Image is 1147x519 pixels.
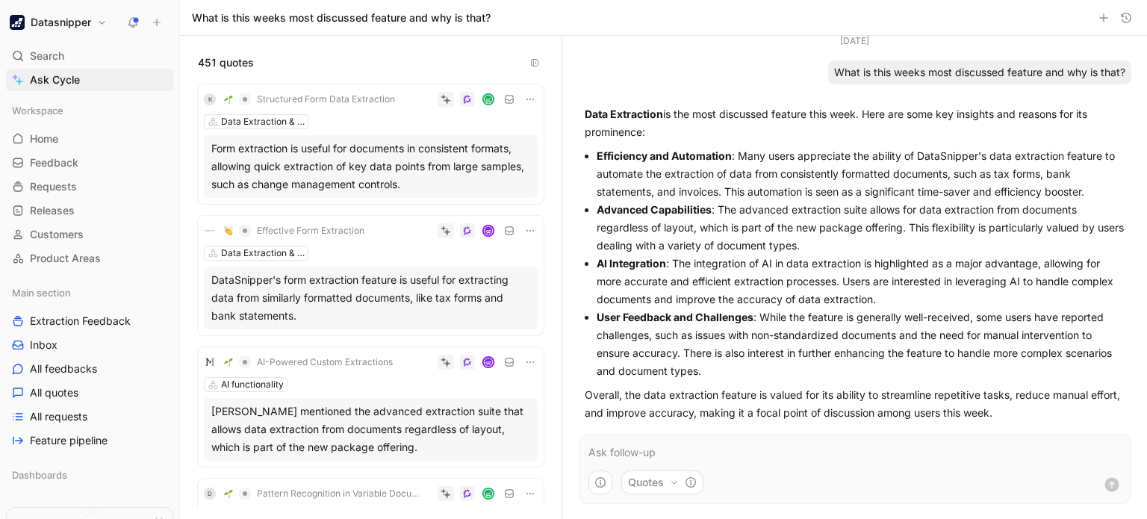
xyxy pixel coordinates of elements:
span: All feedbacks [30,361,97,376]
h1: Datasnipper [31,16,91,29]
div: [DATE] [840,34,869,49]
img: avatar [484,226,494,236]
a: Releases [6,199,173,222]
strong: Data Extraction [585,108,663,120]
span: Customers [30,227,84,242]
a: All quotes [6,382,173,404]
a: Feedback [6,152,173,174]
strong: Efficiency and Automation [597,149,732,162]
img: avatar [484,489,494,499]
div: [PERSON_NAME] mentioned the advanced extraction suite that allows data extraction from documents ... [211,403,530,456]
img: 🌱 [224,489,233,498]
a: Product Areas [6,247,173,270]
span: All requests [30,409,87,424]
img: 🌱 [224,95,233,104]
a: Ask Cycle [6,69,173,91]
span: AI-Powered Custom Extractions [257,356,393,368]
span: Home [30,131,58,146]
button: 👏Effective Form Extraction [219,222,370,240]
img: 👏 [224,226,233,235]
span: Search [30,47,64,65]
img: logo [204,356,216,368]
div: Dashboards [6,464,173,486]
a: All requests [6,405,173,428]
span: Workspace [12,103,63,118]
h1: What is this weeks most discussed feature and why is that? [192,10,491,25]
img: 🌱 [224,358,233,367]
a: Requests [6,175,173,198]
div: K [204,93,216,105]
button: 🌱Pattern Recognition in Variable Documents [219,485,424,503]
strong: User Feedback and Challenges [597,311,753,323]
span: Pattern Recognition in Variable Documents [257,488,419,500]
div: Workspace [6,99,173,122]
div: Data Extraction & Snipping [221,114,305,129]
div: Form extraction is useful for documents in consistent formats, allowing quick extraction of key d... [211,140,530,193]
span: Inbox [30,338,57,352]
img: avatar [484,358,494,367]
p: is the most discussed feature this week. Here are some key insights and reasons for its prominence: [585,105,1125,141]
a: Home [6,128,173,150]
span: Ask Cycle [30,71,80,89]
button: DatasnipperDatasnipper [6,12,111,33]
span: Main section [12,285,71,300]
img: logo [204,225,216,237]
div: Data Extraction & Snipping [221,246,305,261]
a: All feedbacks [6,358,173,380]
a: Customers [6,223,173,246]
span: Extraction Feedback [30,314,131,329]
a: Inbox [6,334,173,356]
span: Requests [30,179,77,194]
p: : The advanced extraction suite allows for data extraction from documents regardless of layout, w... [597,201,1125,255]
span: Feature pipeline [30,433,108,448]
p: : The integration of AI in data extraction is highlighted as a major advantage, allowing for more... [597,255,1125,308]
span: 451 quotes [198,54,254,72]
div: Main sectionExtraction FeedbackInboxAll feedbacksAll quotesAll requestsFeature pipeline [6,282,173,452]
p: : Many users appreciate the ability of DataSnipper's data extraction feature to automate the extr... [597,147,1125,201]
p: Overall, the data extraction feature is valued for its ability to streamline repetitive tasks, re... [585,386,1125,422]
div: Main section [6,282,173,304]
strong: AI Integration [597,257,666,270]
img: avatar [484,95,494,105]
span: Effective Form Extraction [257,225,364,237]
span: Releases [30,203,75,218]
img: Datasnipper [10,15,25,30]
p: : While the feature is generally well-received, some users have reported challenges, such as issu... [597,308,1125,380]
span: Product Areas [30,251,101,266]
div: AI functionality [221,377,284,392]
span: Feedback [30,155,78,170]
button: Quotes [621,470,703,494]
span: All quotes [30,385,78,400]
a: Extraction Feedback [6,310,173,332]
button: 🌱Structured Form Data Extraction [219,90,400,108]
strong: Advanced Capabilities [597,203,712,216]
span: Structured Form Data Extraction [257,93,395,105]
div: What is this weeks most discussed feature and why is that? [828,60,1131,84]
div: DataSnipper's form extraction feature is useful for extracting data from similarly formatted docu... [211,271,530,325]
span: Dashboards [12,467,67,482]
div: Dashboards [6,464,173,491]
div: Search [6,45,173,67]
button: 🌱AI-Powered Custom Extractions [219,353,398,371]
a: Feature pipeline [6,429,173,452]
div: D [204,488,216,500]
